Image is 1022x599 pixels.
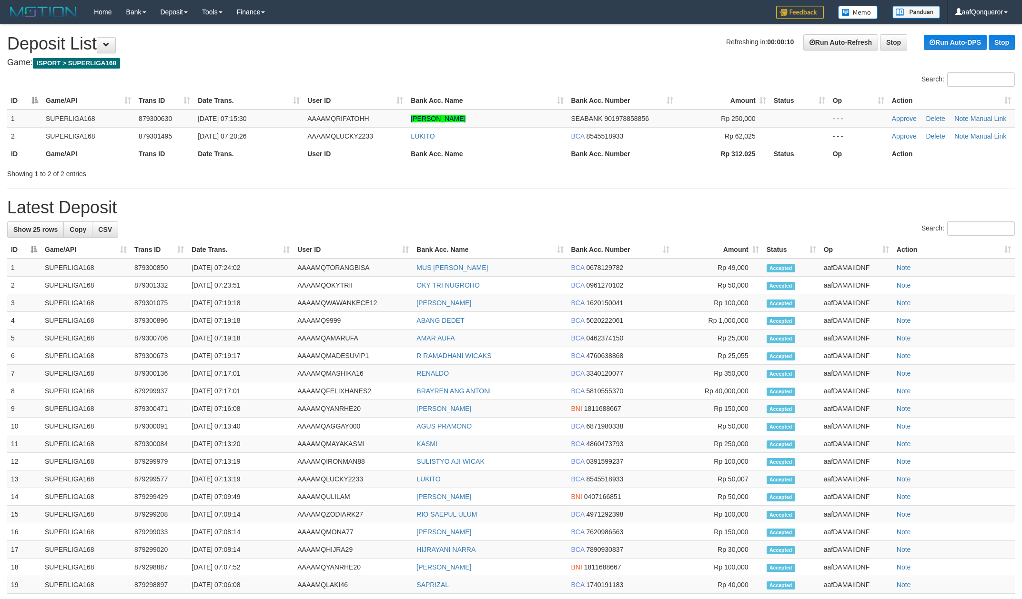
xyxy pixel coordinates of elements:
[586,546,623,553] span: Copy 7890930837 to clipboard
[829,145,888,162] th: Op
[7,418,41,435] td: 10
[41,294,131,312] td: SUPERLIGA168
[586,132,623,140] span: Copy 8545518933 to clipboard
[131,435,188,453] td: 879300084
[70,226,86,233] span: Copy
[41,259,131,277] td: SUPERLIGA168
[586,369,623,377] span: Copy 3340120077 to clipboard
[571,334,585,342] span: BCA
[721,115,755,122] span: Rp 250,000
[767,423,795,431] span: Accepted
[897,458,911,465] a: Note
[416,510,477,518] a: RIO SAEPUL ULUM
[416,334,455,342] a: AMAR AUFA
[416,493,471,500] a: [PERSON_NAME]
[971,115,1007,122] a: Manual Link
[820,470,893,488] td: aafDAMAIIDNF
[605,115,649,122] span: Copy 901978858856 to clipboard
[131,400,188,418] td: 879300471
[407,145,567,162] th: Bank Acc. Name
[293,312,413,329] td: AAAAMQ9999
[673,541,763,559] td: Rp 30,000
[897,546,911,553] a: Note
[820,541,893,559] td: aafDAMAIIDNF
[947,221,1015,236] input: Search:
[42,145,135,162] th: Game/API
[586,528,623,536] span: Copy 7620986563 to clipboard
[820,329,893,347] td: aafDAMAIIDNF
[897,440,911,448] a: Note
[571,281,585,289] span: BCA
[571,422,585,430] span: BCA
[673,400,763,418] td: Rp 150,000
[673,329,763,347] td: Rp 25,000
[41,541,131,559] td: SUPERLIGA168
[767,546,795,554] span: Accepted
[584,405,621,412] span: Copy 1811688667 to clipboard
[131,541,188,559] td: 879299020
[770,92,829,110] th: Status: activate to sort column ascending
[897,317,911,324] a: Note
[803,34,878,50] a: Run Auto-Refresh
[767,335,795,343] span: Accepted
[571,546,585,553] span: BCA
[776,6,824,19] img: Feedback.jpg
[188,294,293,312] td: [DATE] 07:19:18
[293,488,413,506] td: AAAAMQULILAM
[820,294,893,312] td: aafDAMAIIDNF
[893,241,1015,259] th: Action: activate to sort column ascending
[673,382,763,400] td: Rp 40,000,000
[293,382,413,400] td: AAAAMQFELIXHANES2
[820,418,893,435] td: aafDAMAIIDNF
[7,277,41,294] td: 2
[131,347,188,365] td: 879300673
[7,365,41,382] td: 7
[416,299,471,307] a: [PERSON_NAME]
[293,470,413,488] td: AAAAMQLUCKY2233
[42,110,135,128] td: SUPERLIGA168
[41,382,131,400] td: SUPERLIGA168
[989,35,1015,50] a: Stop
[7,294,41,312] td: 3
[7,5,80,19] img: MOTION_logo.png
[767,264,795,272] span: Accepted
[586,281,623,289] span: Copy 0961270102 to clipboard
[673,241,763,259] th: Amount: activate to sort column ascending
[7,488,41,506] td: 14
[567,92,677,110] th: Bank Acc. Number: activate to sort column ascending
[673,418,763,435] td: Rp 50,000
[293,294,413,312] td: AAAAMQWAWANKECE12
[571,510,585,518] span: BCA
[41,400,131,418] td: SUPERLIGA168
[971,132,1007,140] a: Manual Link
[820,241,893,259] th: Op: activate to sort column ascending
[820,453,893,470] td: aafDAMAIIDNF
[820,365,893,382] td: aafDAMAIIDNF
[411,132,435,140] a: LUKITO
[767,476,795,484] span: Accepted
[677,92,770,110] th: Amount: activate to sort column ascending
[131,259,188,277] td: 879300850
[567,145,677,162] th: Bank Acc. Number
[7,470,41,488] td: 13
[131,453,188,470] td: 879299979
[416,563,471,571] a: [PERSON_NAME]
[586,510,623,518] span: Copy 4971292398 to clipboard
[416,317,464,324] a: ABANG DEDET
[416,281,480,289] a: OKY TRI NUGROHO
[584,493,621,500] span: Copy 0407166851 to clipboard
[41,453,131,470] td: SUPERLIGA168
[767,405,795,413] span: Accepted
[820,312,893,329] td: aafDAMAIIDNF
[892,6,940,19] img: panduan.png
[7,221,64,238] a: Show 25 rows
[131,241,188,259] th: Trans ID: activate to sort column ascending
[131,312,188,329] td: 879300896
[413,241,567,259] th: Bank Acc. Name: activate to sort column ascending
[7,329,41,347] td: 5
[41,365,131,382] td: SUPERLIGA168
[820,488,893,506] td: aafDAMAIIDNF
[188,435,293,453] td: [DATE] 07:13:20
[586,299,623,307] span: Copy 1620150041 to clipboard
[139,115,172,122] span: 879300630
